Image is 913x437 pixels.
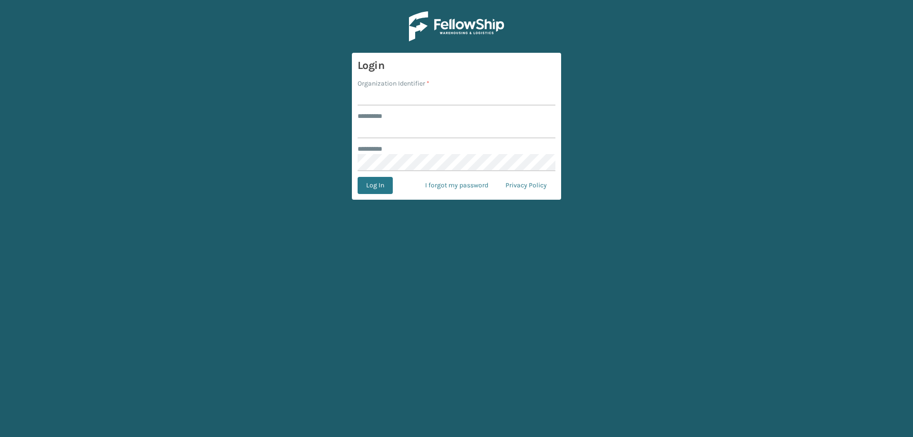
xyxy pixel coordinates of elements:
img: Logo [409,11,504,41]
a: I forgot my password [417,177,497,194]
button: Log In [358,177,393,194]
h3: Login [358,58,555,73]
label: Organization Identifier [358,78,429,88]
a: Privacy Policy [497,177,555,194]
